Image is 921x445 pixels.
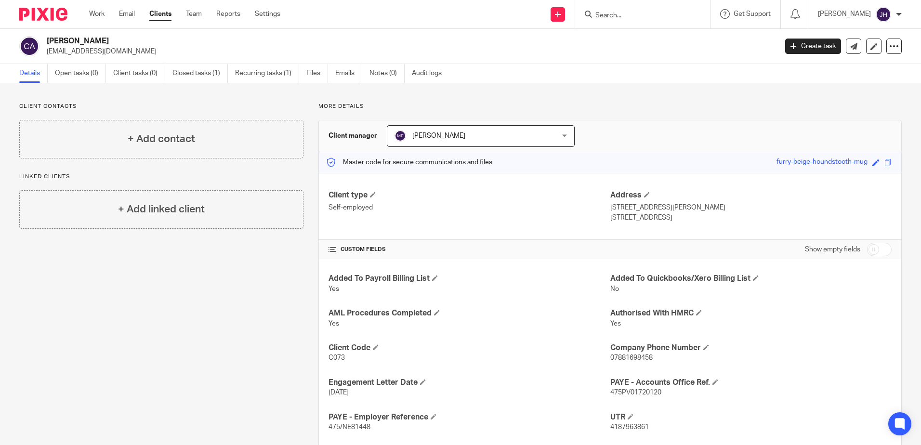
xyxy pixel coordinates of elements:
h4: Company Phone Number [610,343,892,353]
h2: [PERSON_NAME] [47,36,626,46]
img: svg%3E [395,130,406,142]
h4: Authorised With HMRC [610,308,892,318]
span: 4187963861 [610,424,649,431]
span: 475/NE81448 [329,424,370,431]
h4: + Add contact [128,131,195,146]
p: Client contacts [19,103,303,110]
p: [STREET_ADDRESS] [610,213,892,222]
a: Emails [335,64,362,83]
h4: Client Code [329,343,610,353]
a: Details [19,64,48,83]
h4: + Add linked client [118,202,205,217]
span: [DATE] [329,389,349,396]
h4: Address [610,190,892,200]
img: Pixie [19,8,67,21]
h3: Client manager [329,131,377,141]
h4: PAYE - Employer Reference [329,412,610,422]
h4: CUSTOM FIELDS [329,246,610,253]
span: 475PV01720120 [610,389,661,396]
a: Reports [216,9,240,19]
a: Email [119,9,135,19]
a: Recurring tasks (1) [235,64,299,83]
span: No [610,286,619,292]
div: furry-beige-houndstooth-mug [776,157,868,168]
label: Show empty fields [805,245,860,254]
p: Linked clients [19,173,303,181]
p: [EMAIL_ADDRESS][DOMAIN_NAME] [47,47,771,56]
a: Notes (0) [369,64,405,83]
span: Yes [329,320,339,327]
span: Get Support [734,11,771,17]
img: svg%3E [876,7,891,22]
a: Closed tasks (1) [172,64,228,83]
h4: UTR [610,412,892,422]
a: Client tasks (0) [113,64,165,83]
span: Yes [329,286,339,292]
a: Settings [255,9,280,19]
span: 07881698458 [610,354,653,361]
h4: AML Procedures Completed [329,308,610,318]
span: Yes [610,320,621,327]
h4: PAYE - Accounts Office Ref. [610,378,892,388]
p: [STREET_ADDRESS][PERSON_NAME] [610,203,892,212]
p: [PERSON_NAME] [818,9,871,19]
p: More details [318,103,902,110]
h4: Added To Quickbooks/Xero Billing List [610,274,892,284]
h4: Added To Payroll Billing List [329,274,610,284]
h4: Client type [329,190,610,200]
a: Audit logs [412,64,449,83]
input: Search [594,12,681,20]
span: [PERSON_NAME] [412,132,465,139]
h4: Engagement Letter Date [329,378,610,388]
a: Open tasks (0) [55,64,106,83]
a: Clients [149,9,171,19]
a: Files [306,64,328,83]
a: Create task [785,39,841,54]
a: Team [186,9,202,19]
p: Self-employed [329,203,610,212]
a: Work [89,9,105,19]
img: svg%3E [19,36,39,56]
p: Master code for secure communications and files [326,157,492,167]
span: C073 [329,354,345,361]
